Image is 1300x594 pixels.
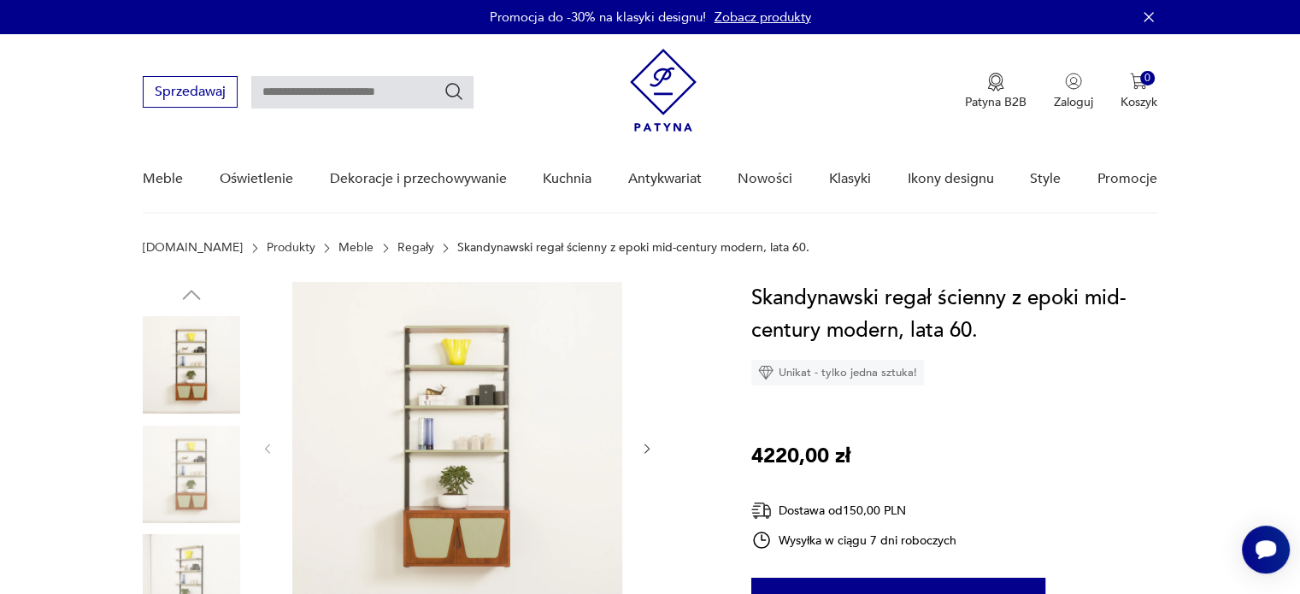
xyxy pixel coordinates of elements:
a: Kuchnia [543,146,591,212]
a: Ikony designu [907,146,993,212]
p: Skandynawski regał ścienny z epoki mid-century modern, lata 60. [457,241,809,255]
button: Sprzedawaj [143,76,238,108]
a: Antykwariat [628,146,702,212]
img: Patyna - sklep z meblami i dekoracjami vintage [630,49,697,132]
div: Unikat - tylko jedna sztuka! [751,360,924,385]
img: Ikonka użytkownika [1065,73,1082,90]
div: Wysyłka w ciągu 7 dni roboczych [751,530,956,550]
a: Produkty [267,241,315,255]
a: Style [1030,146,1061,212]
a: Klasyki [829,146,871,212]
a: Meble [143,146,183,212]
div: 0 [1140,71,1155,85]
p: Koszyk [1121,94,1157,110]
a: Ikona medaluPatyna B2B [965,73,1026,110]
a: Meble [338,241,374,255]
p: Patyna B2B [965,94,1026,110]
a: Oświetlenie [220,146,293,212]
a: Promocje [1097,146,1157,212]
img: Zdjęcie produktu Skandynawski regał ścienny z epoki mid-century modern, lata 60. [143,316,240,414]
img: Zdjęcie produktu Skandynawski regał ścienny z epoki mid-century modern, lata 60. [143,426,240,523]
iframe: Smartsupp widget button [1242,526,1290,573]
h1: Skandynawski regał ścienny z epoki mid-century modern, lata 60. [751,282,1157,347]
img: Ikona dostawy [751,500,772,521]
a: Zobacz produkty [715,9,811,26]
img: Ikona diamentu [758,365,774,380]
img: Ikona koszyka [1130,73,1147,90]
p: Zaloguj [1054,94,1093,110]
p: 4220,00 zł [751,440,850,473]
a: Sprzedawaj [143,87,238,99]
a: Regały [397,241,434,255]
p: Promocja do -30% na klasyki designu! [490,9,706,26]
button: Patyna B2B [965,73,1026,110]
button: Zaloguj [1054,73,1093,110]
a: Nowości [738,146,792,212]
button: 0Koszyk [1121,73,1157,110]
img: Ikona medalu [987,73,1004,91]
a: Dekoracje i przechowywanie [329,146,506,212]
button: Szukaj [444,81,464,102]
a: [DOMAIN_NAME] [143,241,243,255]
div: Dostawa od 150,00 PLN [751,500,956,521]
